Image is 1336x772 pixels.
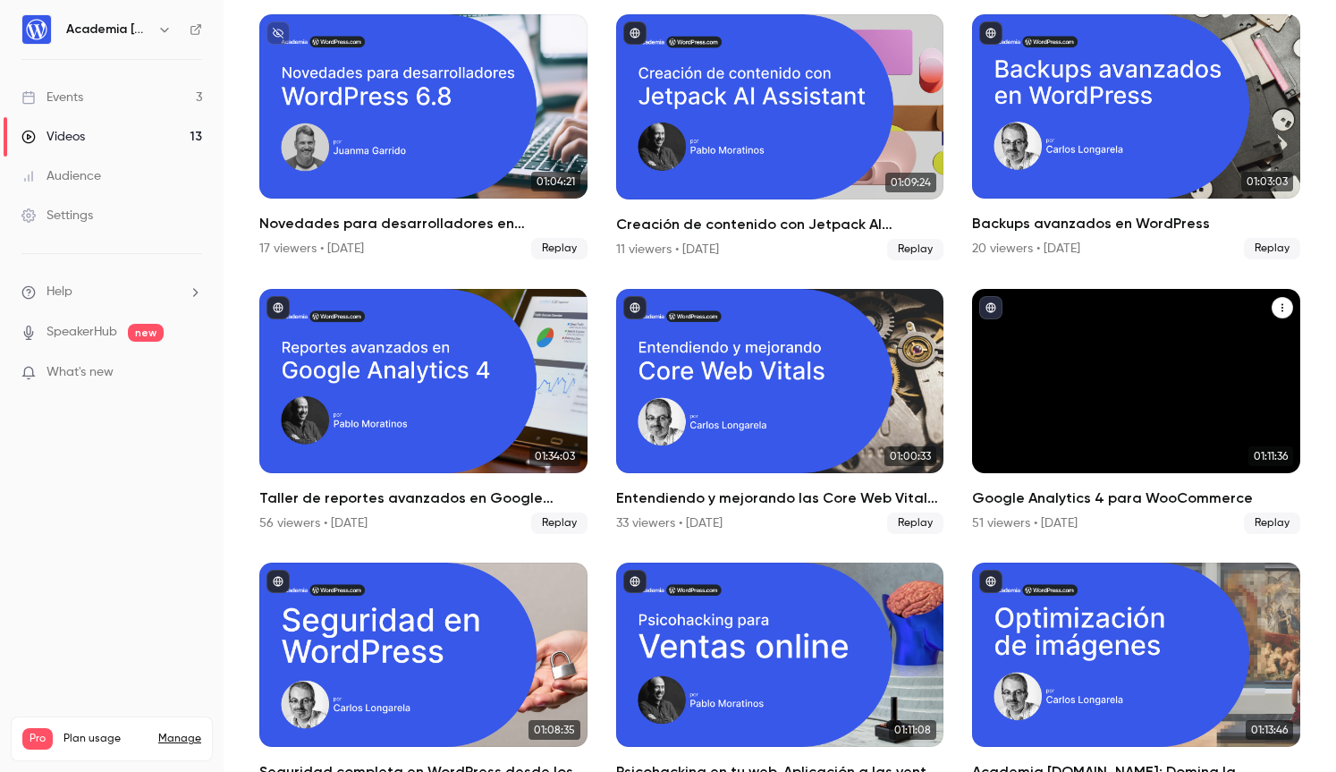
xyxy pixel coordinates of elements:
button: published [266,570,290,593]
span: Help [47,283,72,301]
span: Plan usage [63,732,148,746]
div: Events [21,89,83,106]
div: 51 viewers • [DATE] [972,514,1078,532]
li: help-dropdown-opener [21,283,202,301]
button: published [979,570,1002,593]
span: Replay [1244,238,1300,259]
div: Audience [21,167,101,185]
span: 01:04:21 [531,172,580,191]
h2: Taller de reportes avanzados en Google Analytics 4 [259,488,588,509]
h6: Academia [DOMAIN_NAME] [66,21,150,38]
button: published [979,21,1002,45]
h2: Entendiendo y mejorando las Core Web Vitals de nuestro WordPress [616,488,944,509]
h2: Google Analytics 4 para WooCommerce [972,488,1300,509]
span: 01:11:36 [1248,446,1293,466]
span: 01:09:24 [885,173,936,192]
div: Settings [21,207,93,225]
iframe: Noticeable Trigger [181,365,202,381]
li: Entendiendo y mejorando las Core Web Vitals de nuestro WordPress [616,289,944,534]
a: 01:09:24Creación de contenido con Jetpack AI Assistant11 viewers • [DATE]Replay [616,14,944,259]
h2: Backups avanzados en WordPress [972,213,1300,234]
button: published [266,296,290,319]
li: Novedades para desarrolladores en WordPress 6.8 [259,14,588,259]
a: 01:03:03Backups avanzados en WordPress20 viewers • [DATE]Replay [972,14,1300,259]
div: 33 viewers • [DATE] [616,514,723,532]
a: 01:04:21Novedades para desarrolladores en WordPress 6.817 viewers • [DATE]Replay [259,14,588,259]
div: Videos [21,128,85,146]
span: Replay [887,513,943,534]
span: 01:13:46 [1246,720,1293,740]
span: 01:03:03 [1241,172,1293,191]
button: unpublished [266,21,290,45]
span: 01:34:03 [529,446,580,466]
a: 01:11:36Google Analytics 4 para WooCommerce51 viewers • [DATE]Replay [972,289,1300,534]
a: Manage [158,732,201,746]
button: published [623,21,647,45]
button: published [623,570,647,593]
li: Backups avanzados en WordPress [972,14,1300,259]
span: 01:08:35 [528,720,580,740]
li: Google Analytics 4 para WooCommerce [972,289,1300,534]
button: published [623,296,647,319]
span: Replay [887,239,943,260]
span: What's new [47,363,114,382]
span: Replay [531,238,588,259]
h2: Creación de contenido con Jetpack AI Assistant [616,214,944,235]
li: Taller de reportes avanzados en Google Analytics 4 [259,289,588,534]
div: 17 viewers • [DATE] [259,240,364,258]
div: 11 viewers • [DATE] [616,241,719,259]
div: 56 viewers • [DATE] [259,514,368,532]
a: 01:00:33Entendiendo y mejorando las Core Web Vitals de nuestro WordPress33 viewers • [DATE]Replay [616,289,944,534]
span: Replay [531,513,588,534]
a: SpeakerHub [47,323,117,342]
h2: Novedades para desarrolladores en WordPress 6.8 [259,213,588,234]
button: published [979,296,1002,319]
span: Replay [1244,513,1300,534]
img: Academia WordPress.com [22,15,51,44]
li: Creación de contenido con Jetpack AI Assistant [616,14,944,259]
span: Pro [22,728,53,750]
span: 01:11:08 [889,720,936,740]
span: 01:00:33 [884,446,936,466]
div: 20 viewers • [DATE] [972,240,1080,258]
span: new [128,324,164,342]
a: 01:34:03Taller de reportes avanzados en Google Analytics 456 viewers • [DATE]Replay [259,289,588,534]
